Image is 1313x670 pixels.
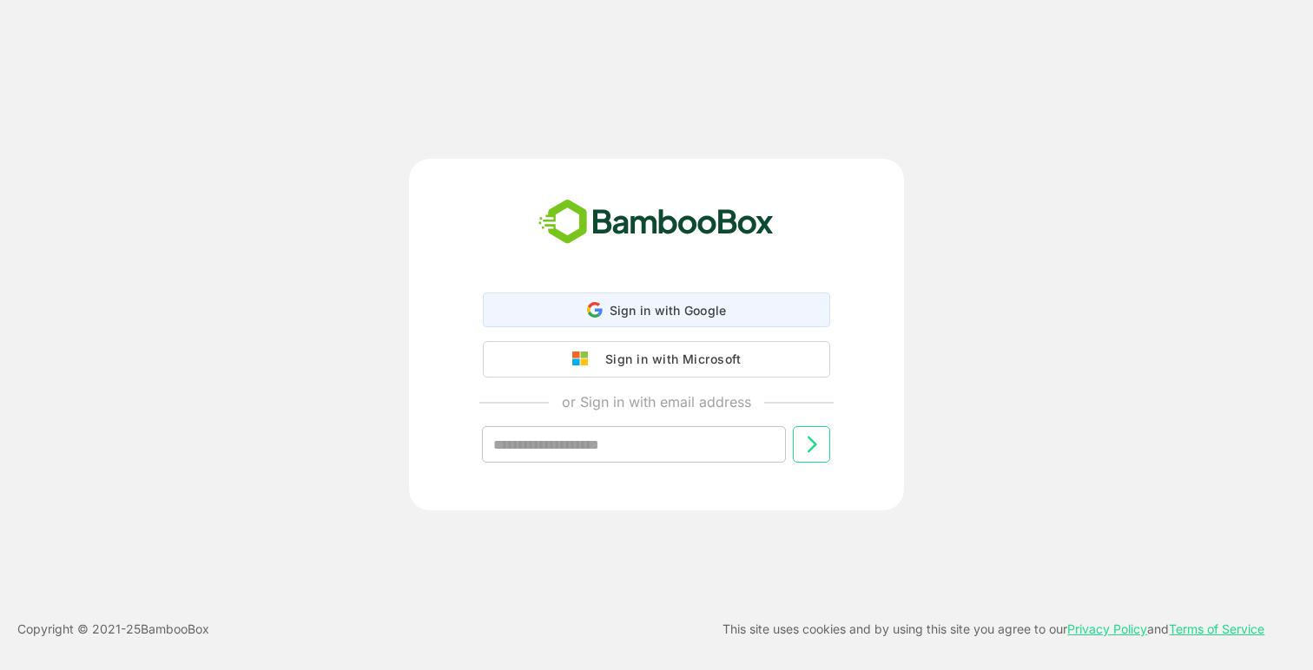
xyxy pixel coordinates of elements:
[483,341,830,378] button: Sign in with Microsoft
[1067,621,1147,636] a: Privacy Policy
[572,351,597,367] img: google
[597,348,741,371] div: Sign in with Microsoft
[722,619,1264,640] p: This site uses cookies and by using this site you agree to our and
[610,303,727,318] span: Sign in with Google
[1169,621,1264,636] a: Terms of Service
[529,194,783,251] img: bamboobox
[562,391,751,412] p: or Sign in with email address
[483,292,830,327] div: Sign in with Google
[17,619,209,640] p: Copyright © 2021- 25 BambooBox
